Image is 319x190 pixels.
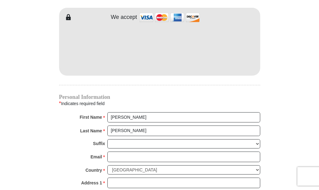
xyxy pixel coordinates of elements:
[59,95,260,99] h4: Personal Information
[59,99,260,108] div: Indicates required field
[139,11,200,24] img: credit cards accepted
[81,179,102,187] strong: Address 1
[91,152,102,161] strong: Email
[93,139,105,148] strong: Suffix
[85,166,102,175] strong: Country
[80,113,102,122] strong: First Name
[80,126,102,135] strong: Last Name
[111,14,137,21] h4: We accept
